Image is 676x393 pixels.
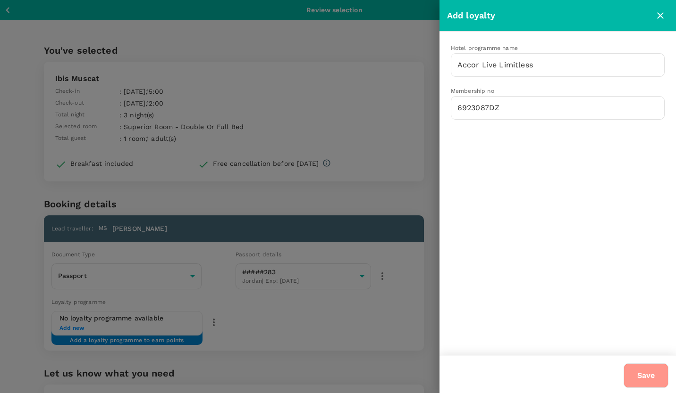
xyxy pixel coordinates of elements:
span: Membership no [451,88,494,94]
button: Open [659,64,661,66]
span: Hotel programme name [451,45,518,51]
div: Add loyalty [447,9,652,23]
button: Save [624,363,668,388]
button: close [652,8,668,24]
